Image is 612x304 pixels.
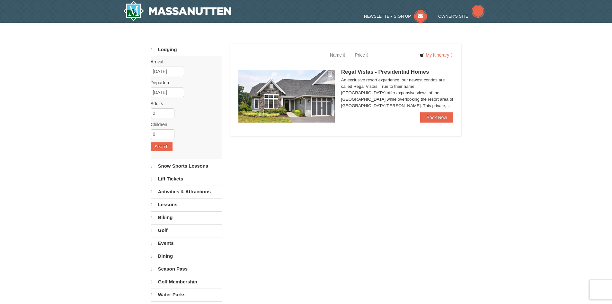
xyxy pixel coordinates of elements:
[151,224,222,236] a: Golf
[151,237,222,249] a: Events
[151,121,217,128] label: Children
[341,77,454,109] div: An exclusive resort experience, our newest condos are called Regal Vistas. True to their name, [G...
[415,50,457,60] a: My Itinerary
[123,1,232,21] img: Massanutten Resort Logo
[151,289,222,301] a: Water Parks
[151,173,222,185] a: Lift Tickets
[151,198,222,211] a: Lessons
[151,186,222,198] a: Activities & Attractions
[123,1,232,21] a: Massanutten Resort
[420,112,454,123] a: Book Now
[151,276,222,288] a: Golf Membership
[151,263,222,275] a: Season Pass
[438,14,468,19] span: Owner's Site
[151,44,222,56] a: Lodging
[151,211,222,224] a: Biking
[151,142,173,151] button: Search
[341,69,429,75] span: Regal Vistas - Presidential Homes
[438,14,484,19] a: Owner's Site
[151,250,222,262] a: Dining
[151,59,217,65] label: Arrival
[151,100,217,107] label: Adults
[151,160,222,172] a: Snow Sports Lessons
[325,49,350,61] a: Name
[350,49,373,61] a: Price
[151,79,217,86] label: Departure
[364,14,411,19] span: Newsletter Sign Up
[238,70,335,123] img: 19218991-1-902409a9.jpg
[364,14,427,19] a: Newsletter Sign Up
